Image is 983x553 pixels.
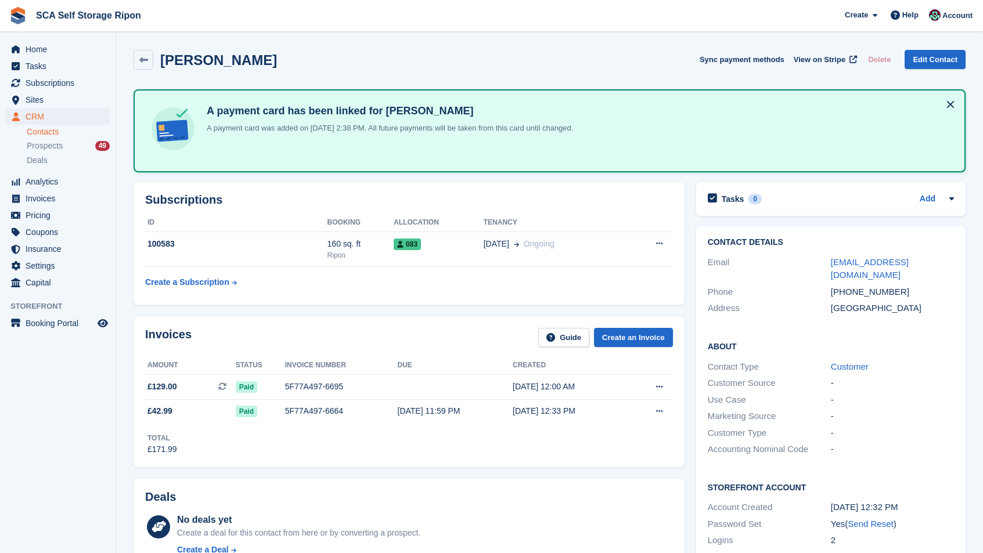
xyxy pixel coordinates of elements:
[27,154,110,167] a: Deals
[831,377,954,390] div: -
[722,194,744,204] h2: Tasks
[26,58,95,74] span: Tasks
[26,92,95,108] span: Sites
[6,75,110,91] a: menu
[145,276,229,288] div: Create a Subscription
[95,141,110,151] div: 49
[26,41,95,57] span: Home
[708,285,831,299] div: Phone
[147,405,172,417] span: £42.99
[513,356,628,375] th: Created
[398,356,513,375] th: Due
[145,328,192,347] h2: Invoices
[160,52,277,68] h2: [PERSON_NAME]
[27,126,110,138] a: Contacts
[700,50,784,69] button: Sync payment methods
[6,258,110,274] a: menu
[26,109,95,125] span: CRM
[708,443,831,456] div: Accounting Nominal Code
[27,140,110,152] a: Prospects 49
[26,75,95,91] span: Subscriptions
[96,316,110,330] a: Preview store
[831,518,954,531] div: Yes
[929,9,941,21] img: Sam Chapman
[6,315,110,331] a: menu
[708,360,831,374] div: Contact Type
[26,207,95,223] span: Pricing
[845,9,868,21] span: Create
[10,301,116,312] span: Storefront
[484,214,625,232] th: Tenancy
[6,41,110,57] a: menu
[285,356,398,375] th: Invoice number
[831,501,954,514] div: [DATE] 12:32 PM
[26,190,95,207] span: Invoices
[708,427,831,440] div: Customer Type
[394,238,421,250] span: 083
[708,534,831,547] div: Logins
[789,50,859,69] a: View on Stripe
[708,238,954,247] h2: Contact Details
[27,140,63,151] span: Prospects
[327,250,394,261] div: Ripon
[149,104,197,153] img: card-linked-ebf98d0992dc2aeb22e95c0e3c79077019eb2392cfd83c6a337811c24bc77127.svg
[285,405,398,417] div: 5F77A497-6664
[845,519,896,529] span: ( )
[920,193,935,206] a: Add
[708,256,831,282] div: Email
[394,214,484,232] th: Allocation
[26,241,95,257] span: Insurance
[27,155,48,166] span: Deals
[9,7,27,24] img: stora-icon-8386f47178a22dfd0bd8f6a31ec36ba5ce8667c1dd55bd0f319d3a0aa187defe.svg
[6,224,110,240] a: menu
[513,381,628,393] div: [DATE] 12:00 AM
[708,302,831,315] div: Address
[831,410,954,423] div: -
[748,194,762,204] div: 0
[145,214,327,232] th: ID
[794,54,845,66] span: View on Stripe
[484,238,509,250] span: [DATE]
[942,10,973,21] span: Account
[831,393,954,407] div: -
[708,377,831,390] div: Customer Source
[26,274,95,291] span: Capital
[26,224,95,240] span: Coupons
[147,443,177,456] div: £171.99
[831,302,954,315] div: [GEOGRAPHIC_DATA]
[6,109,110,125] a: menu
[327,238,394,250] div: 160 sq. ft
[145,193,673,207] h2: Subscriptions
[145,356,236,375] th: Amount
[26,315,95,331] span: Booking Portal
[902,9,919,21] span: Help
[708,501,831,514] div: Account Created
[236,381,257,393] span: Paid
[831,285,954,299] div: [PHONE_NUMBER]
[905,50,966,69] a: Edit Contact
[26,174,95,190] span: Analytics
[848,519,893,529] a: Send Reset
[831,443,954,456] div: -
[594,328,673,347] a: Create an Invoice
[398,405,513,417] div: [DATE] 11:59 PM
[202,104,573,118] h4: A payment card has been linked for [PERSON_NAME]
[6,58,110,74] a: menu
[831,362,869,371] a: Customer
[6,274,110,291] a: menu
[202,122,573,134] p: A payment card was added on [DATE] 2:38 PM. All future payments will be taken from this card unti...
[708,481,954,493] h2: Storefront Account
[236,356,285,375] th: Status
[831,427,954,440] div: -
[147,433,177,443] div: Total
[538,328,589,347] a: Guide
[708,410,831,423] div: Marketing Source
[708,518,831,531] div: Password Set
[26,258,95,274] span: Settings
[145,272,237,293] a: Create a Subscription
[524,239,554,248] span: Ongoing
[31,6,146,25] a: SCA Self Storage Ripon
[327,214,394,232] th: Booking
[285,381,398,393] div: 5F77A497-6695
[6,207,110,223] a: menu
